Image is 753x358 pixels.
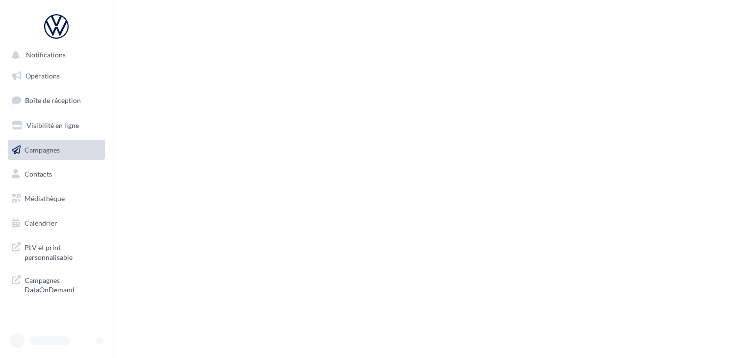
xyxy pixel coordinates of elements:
[6,90,107,111] a: Boîte de réception
[25,219,57,227] span: Calendrier
[25,194,65,203] span: Médiathèque
[25,96,81,104] span: Boîte de réception
[26,121,79,129] span: Visibilité en ligne
[25,72,60,80] span: Opérations
[6,115,107,136] a: Visibilité en ligne
[25,241,101,262] span: PLV et print personnalisable
[26,51,66,59] span: Notifications
[25,274,101,295] span: Campagnes DataOnDemand
[6,188,107,209] a: Médiathèque
[6,213,107,233] a: Calendrier
[25,145,60,153] span: Campagnes
[6,237,107,266] a: PLV et print personnalisable
[6,140,107,160] a: Campagnes
[6,66,107,86] a: Opérations
[6,270,107,299] a: Campagnes DataOnDemand
[6,164,107,184] a: Contacts
[25,170,52,178] span: Contacts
